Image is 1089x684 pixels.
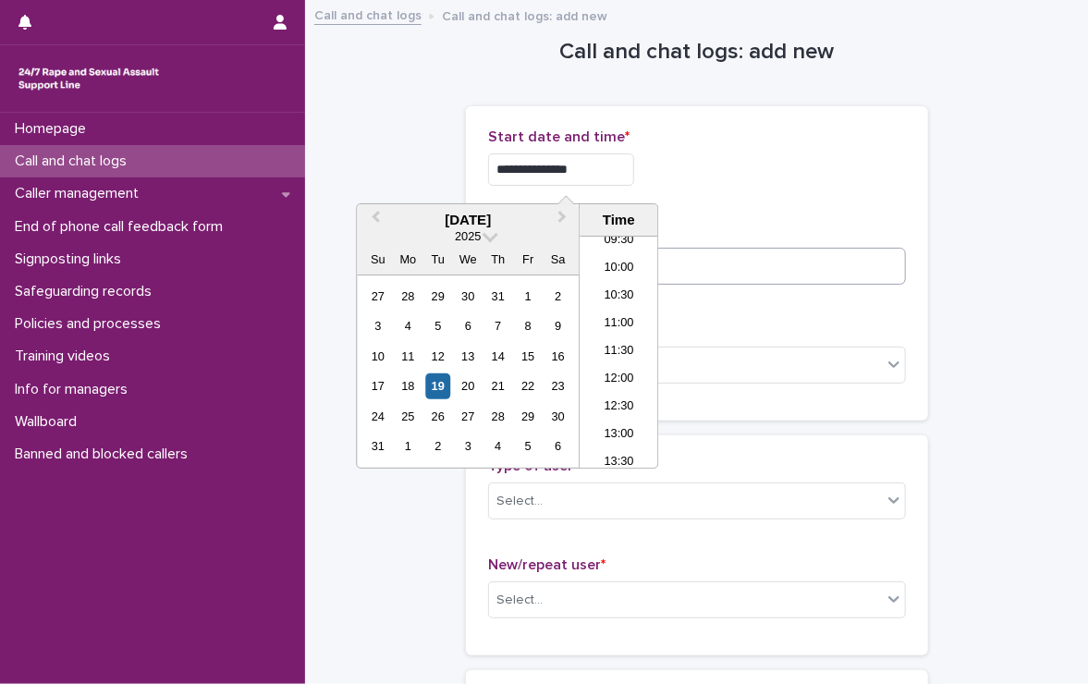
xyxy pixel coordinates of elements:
[396,434,421,458] div: Choose Monday, September 1st, 2025
[456,373,481,398] div: Choose Wednesday, August 20th, 2025
[485,373,510,398] div: Choose Thursday, August 21st, 2025
[425,284,450,309] div: Choose Tuesday, July 29th, 2025
[545,313,570,338] div: Choose Saturday, August 9th, 2025
[485,284,510,309] div: Choose Thursday, July 31st, 2025
[396,284,421,309] div: Choose Monday, July 28th, 2025
[363,281,573,461] div: month 2025-08
[357,212,579,228] div: [DATE]
[7,185,153,202] p: Caller management
[396,313,421,338] div: Choose Monday, August 4th, 2025
[396,344,421,369] div: Choose Monday, August 11th, 2025
[7,381,142,398] p: Info for managers
[580,449,658,477] li: 13:30
[516,247,541,272] div: Fr
[396,247,421,272] div: Mo
[7,446,202,463] p: Banned and blocked callers
[485,434,510,458] div: Choose Thursday, September 4th, 2025
[545,373,570,398] div: Choose Saturday, August 23rd, 2025
[545,404,570,429] div: Choose Saturday, August 30th, 2025
[365,247,390,272] div: Su
[365,313,390,338] div: Choose Sunday, August 3rd, 2025
[456,247,481,272] div: We
[466,39,928,66] h1: Call and chat logs: add new
[516,404,541,429] div: Choose Friday, August 29th, 2025
[496,492,543,511] div: Select...
[584,212,653,228] div: Time
[488,129,630,144] span: Start date and time
[7,315,176,333] p: Policies and processes
[496,591,543,610] div: Select...
[580,421,658,449] li: 13:00
[7,218,238,236] p: End of phone call feedback form
[545,247,570,272] div: Sa
[549,206,579,236] button: Next Month
[359,206,388,236] button: Previous Month
[442,5,607,25] p: Call and chat logs: add new
[425,373,450,398] div: Choose Tuesday, August 19th, 2025
[516,313,541,338] div: Choose Friday, August 8th, 2025
[7,348,125,365] p: Training videos
[456,404,481,429] div: Choose Wednesday, August 27th, 2025
[314,4,422,25] a: Call and chat logs
[488,557,606,572] span: New/repeat user
[580,366,658,394] li: 12:00
[425,313,450,338] div: Choose Tuesday, August 5th, 2025
[15,60,163,97] img: rhQMoQhaT3yELyF149Cw
[488,458,578,473] span: Type of user
[365,284,390,309] div: Choose Sunday, July 27th, 2025
[455,229,481,243] span: 2025
[580,394,658,421] li: 12:30
[580,255,658,283] li: 10:00
[545,284,570,309] div: Choose Saturday, August 2nd, 2025
[7,250,136,268] p: Signposting links
[456,344,481,369] div: Choose Wednesday, August 13th, 2025
[425,344,450,369] div: Choose Tuesday, August 12th, 2025
[516,373,541,398] div: Choose Friday, August 22nd, 2025
[365,404,390,429] div: Choose Sunday, August 24th, 2025
[580,311,658,338] li: 11:00
[485,247,510,272] div: Th
[396,404,421,429] div: Choose Monday, August 25th, 2025
[7,120,101,138] p: Homepage
[516,434,541,458] div: Choose Friday, September 5th, 2025
[580,227,658,255] li: 09:30
[580,283,658,311] li: 10:30
[545,434,570,458] div: Choose Saturday, September 6th, 2025
[545,344,570,369] div: Choose Saturday, August 16th, 2025
[516,284,541,309] div: Choose Friday, August 1st, 2025
[425,404,450,429] div: Choose Tuesday, August 26th, 2025
[365,434,390,458] div: Choose Sunday, August 31st, 2025
[580,338,658,366] li: 11:30
[425,247,450,272] div: Tu
[7,413,92,431] p: Wallboard
[365,344,390,369] div: Choose Sunday, August 10th, 2025
[456,284,481,309] div: Choose Wednesday, July 30th, 2025
[456,313,481,338] div: Choose Wednesday, August 6th, 2025
[485,313,510,338] div: Choose Thursday, August 7th, 2025
[456,434,481,458] div: Choose Wednesday, September 3rd, 2025
[516,344,541,369] div: Choose Friday, August 15th, 2025
[485,404,510,429] div: Choose Thursday, August 28th, 2025
[7,153,141,170] p: Call and chat logs
[485,344,510,369] div: Choose Thursday, August 14th, 2025
[365,373,390,398] div: Choose Sunday, August 17th, 2025
[425,434,450,458] div: Choose Tuesday, September 2nd, 2025
[396,373,421,398] div: Choose Monday, August 18th, 2025
[7,283,166,300] p: Safeguarding records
